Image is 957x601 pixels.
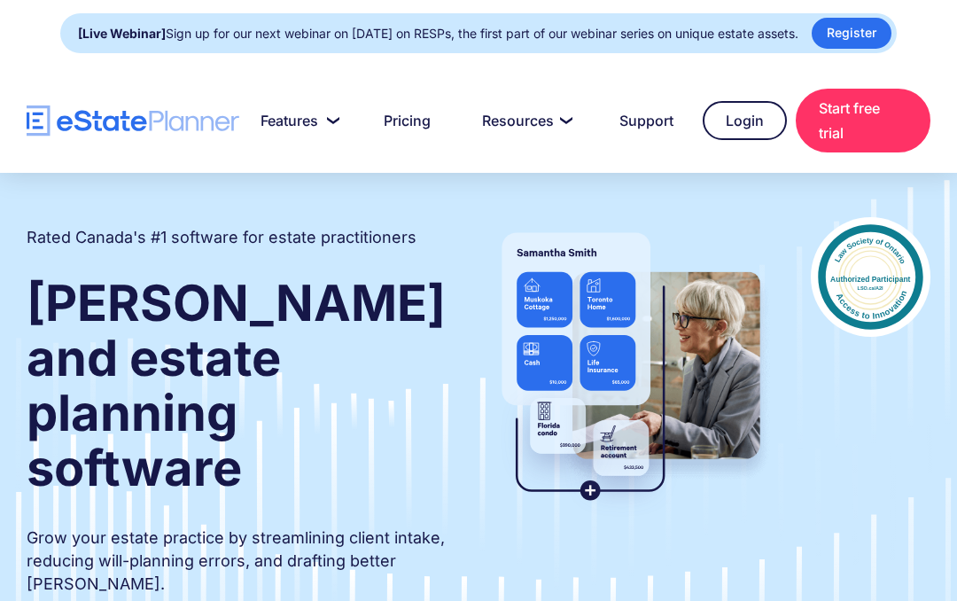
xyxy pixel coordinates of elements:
[27,273,446,498] strong: [PERSON_NAME] and estate planning software
[78,26,166,41] strong: [Live Webinar]
[486,217,775,517] img: estate planner showing wills to their clients, using eState Planner, a leading estate planning so...
[796,89,930,152] a: Start free trial
[78,21,798,46] div: Sign up for our next webinar on [DATE] on RESPs, the first part of our webinar series on unique e...
[598,103,694,138] a: Support
[239,103,354,138] a: Features
[27,527,451,596] p: Grow your estate practice by streamlining client intake, reducing will-planning errors, and draft...
[27,226,416,249] h2: Rated Canada's #1 software for estate practitioners
[703,101,787,140] a: Login
[812,18,891,49] a: Register
[362,103,451,138] a: Pricing
[27,105,239,137] a: home
[461,103,589,138] a: Resources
